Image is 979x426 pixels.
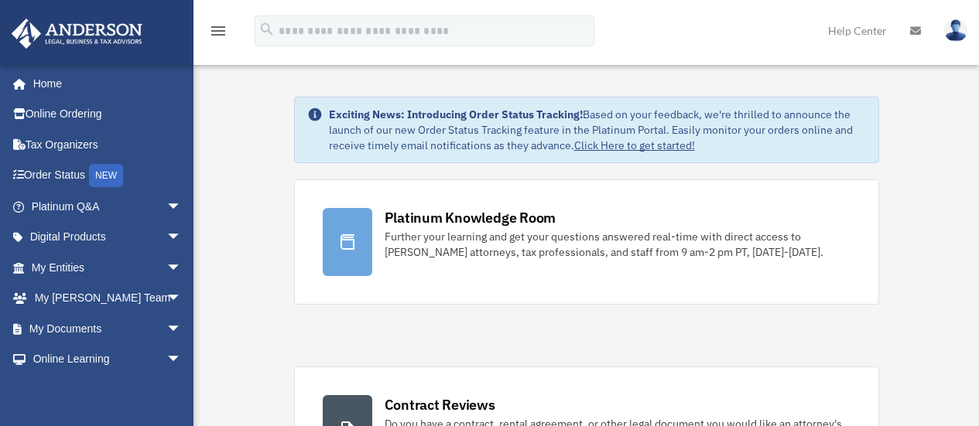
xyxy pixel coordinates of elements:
[11,313,205,344] a: My Documentsarrow_drop_down
[166,283,197,315] span: arrow_drop_down
[11,252,205,283] a: My Entitiesarrow_drop_down
[385,208,556,227] div: Platinum Knowledge Room
[11,222,205,253] a: Digital Productsarrow_drop_down
[329,107,583,121] strong: Exciting News: Introducing Order Status Tracking!
[385,229,851,260] div: Further your learning and get your questions answered real-time with direct access to [PERSON_NAM...
[11,191,205,222] a: Platinum Q&Aarrow_drop_down
[11,99,205,130] a: Online Ordering
[11,129,205,160] a: Tax Organizers
[11,283,205,314] a: My [PERSON_NAME] Teamarrow_drop_down
[11,344,205,375] a: Online Learningarrow_drop_down
[385,395,495,414] div: Contract Reviews
[258,21,276,38] i: search
[11,68,197,99] a: Home
[166,344,197,376] span: arrow_drop_down
[166,222,197,254] span: arrow_drop_down
[166,313,197,345] span: arrow_drop_down
[574,138,695,152] a: Click Here to get started!
[944,19,967,42] img: User Pic
[166,191,197,223] span: arrow_drop_down
[89,164,123,187] div: NEW
[166,252,197,284] span: arrow_drop_down
[209,22,228,40] i: menu
[329,107,866,153] div: Based on your feedback, we're thrilled to announce the launch of our new Order Status Tracking fe...
[294,179,879,305] a: Platinum Knowledge Room Further your learning and get your questions answered real-time with dire...
[11,160,205,192] a: Order StatusNEW
[209,27,228,40] a: menu
[7,19,147,49] img: Anderson Advisors Platinum Portal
